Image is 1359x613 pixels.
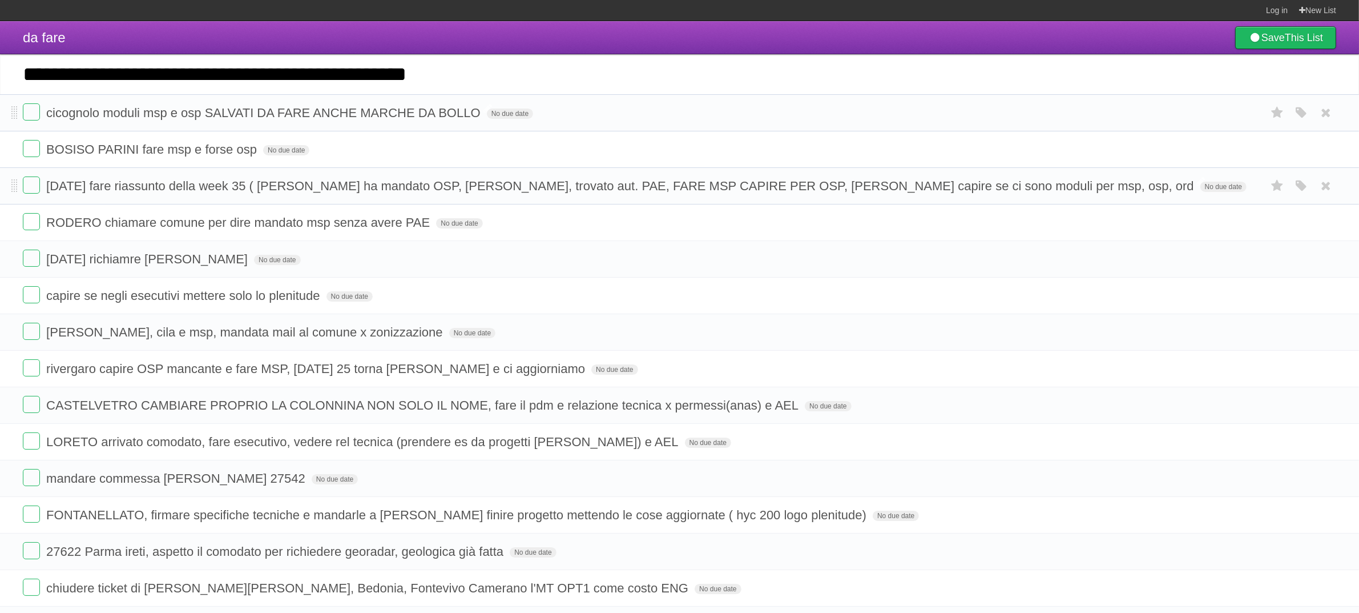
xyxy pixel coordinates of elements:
label: Star task [1267,103,1288,122]
span: da fare [23,30,66,45]
label: Done [23,579,40,596]
span: No due date [487,109,533,119]
label: Done [23,103,40,121]
span: 27622 Parma ireti, aspetto il comodato per richiedere georadar, geologica già fatta [46,544,506,559]
span: chiudere ticket di [PERSON_NAME][PERSON_NAME], Bedonia, Fontevivo Camerano l'MT OPT1 come costo ENG [46,581,691,595]
label: Done [23,469,40,486]
label: Done [23,542,40,559]
span: No due date [873,511,919,521]
span: mandare commessa [PERSON_NAME] 27542 [46,471,308,486]
span: [PERSON_NAME], cila e msp, mandata mail al comune x zonizzazione [46,325,446,339]
label: Done [23,323,40,340]
span: No due date [695,584,741,594]
span: No due date [805,401,851,411]
label: Done [23,140,40,157]
span: capire se negli esecutivi mettere solo lo plenitude [46,289,322,303]
span: LORETO arrivato comodato, fare esecutivo, vedere rel tecnica (prendere es da progetti [PERSON_NAM... [46,435,681,449]
label: Done [23,213,40,230]
span: FONTANELLATO, firmare specifiche tecniche e mandarle a [PERSON_NAME] finire progetto mettendo le ... [46,508,869,522]
label: Done [23,432,40,450]
span: No due date [326,291,373,302]
label: Done [23,506,40,523]
span: No due date [449,328,495,338]
span: No due date [1200,182,1247,192]
a: SaveThis List [1235,26,1336,49]
span: No due date [436,218,482,229]
span: BOSISO PARINI fare msp e forse osp [46,142,260,157]
label: Done [23,286,40,303]
span: rivergaro capire OSP mancante e fare MSP, [DATE] 25 torna [PERSON_NAME] e ci aggiorniamo [46,362,588,376]
span: cicognolo moduli msp e osp SALVATI DA FARE ANCHE MARCHE DA BOLLO [46,106,483,120]
span: [DATE] fare riassunto della week 35 ( [PERSON_NAME] ha mandato OSP, [PERSON_NAME], trovato aut. P... [46,179,1197,193]
label: Done [23,359,40,376]
label: Done [23,177,40,194]
b: This List [1285,32,1323,43]
span: RODERO chiamare comune per dire mandato msp senza avere PAE [46,215,433,230]
span: No due date [685,438,731,448]
span: No due date [510,547,556,558]
span: No due date [312,474,358,484]
span: No due date [254,255,300,265]
span: No due date [263,145,309,155]
span: [DATE] richiamre [PERSON_NAME] [46,252,251,266]
span: No due date [591,364,638,375]
label: Done [23,250,40,267]
label: Star task [1267,177,1288,195]
label: Done [23,396,40,413]
span: CASTELVETRO CAMBIARE PROPRIO LA COLONNINA NON SOLO IL NOME, fare il pdm e relazione tecnica x per... [46,398,801,412]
